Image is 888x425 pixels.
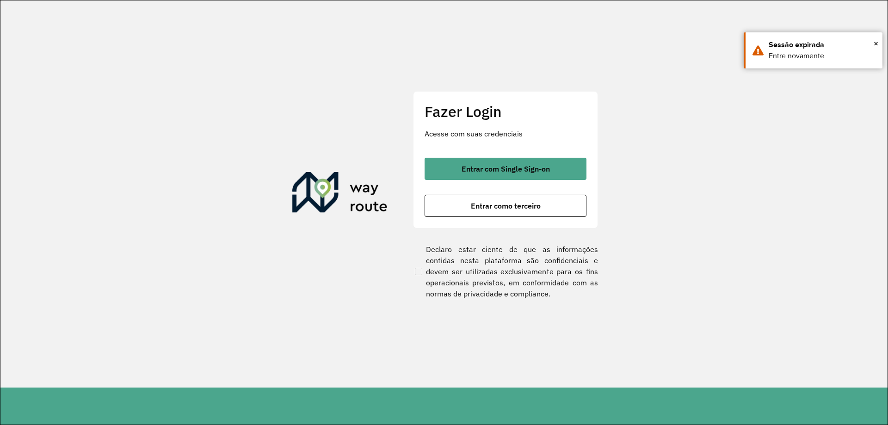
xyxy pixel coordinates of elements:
div: Entre novamente [769,50,876,62]
span: Entrar com Single Sign-on [462,165,550,172]
button: button [425,195,586,217]
button: Close [874,37,878,50]
label: Declaro estar ciente de que as informações contidas nesta plataforma são confidenciais e devem se... [413,244,598,299]
img: Roteirizador AmbevTech [292,172,388,216]
span: × [874,37,878,50]
p: Acesse com suas credenciais [425,128,586,139]
div: Sessão expirada [769,39,876,50]
button: button [425,158,586,180]
span: Entrar como terceiro [471,202,541,209]
h2: Fazer Login [425,103,586,120]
